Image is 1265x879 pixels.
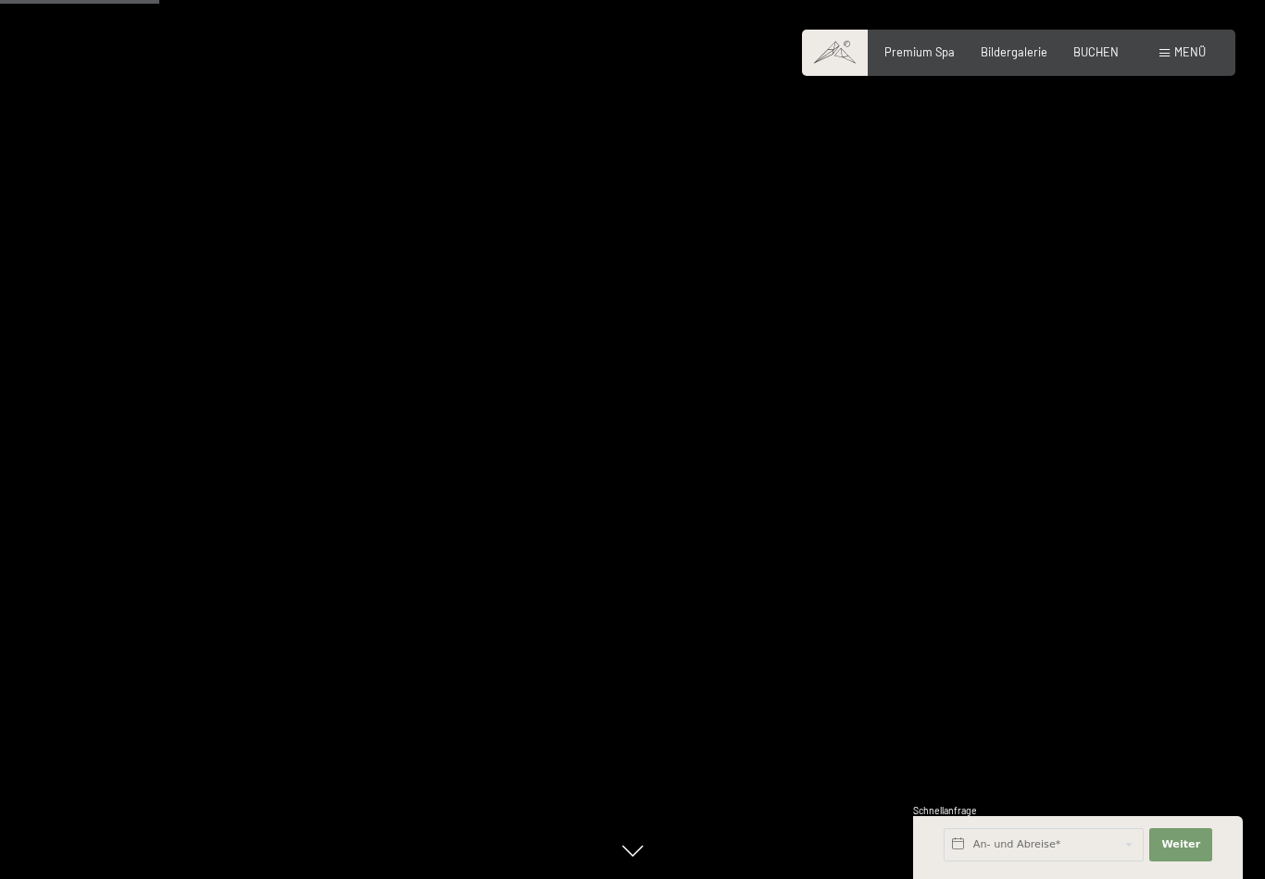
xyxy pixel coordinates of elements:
[1073,44,1119,59] a: BUCHEN
[981,44,1047,59] a: Bildergalerie
[913,805,977,816] span: Schnellanfrage
[1149,828,1212,861] button: Weiter
[1161,837,1200,852] span: Weiter
[884,44,955,59] a: Premium Spa
[1174,44,1206,59] span: Menü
